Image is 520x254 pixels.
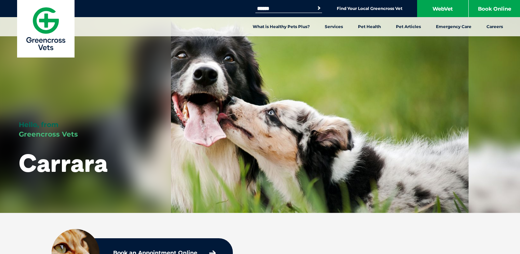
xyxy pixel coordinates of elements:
a: Find Your Local Greencross Vet [337,6,402,11]
a: Pet Articles [388,17,428,36]
span: Hello, from [19,120,58,129]
span: Greencross Vets [19,130,78,138]
a: What is Healthy Pets Plus? [245,17,317,36]
a: Emergency Care [428,17,479,36]
a: Services [317,17,350,36]
a: Careers [479,17,510,36]
h1: Carrara [19,149,108,176]
a: Pet Health [350,17,388,36]
button: Search [316,5,322,12]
